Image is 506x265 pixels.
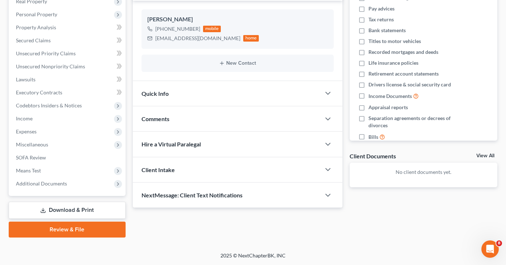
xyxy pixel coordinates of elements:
[10,73,126,86] a: Lawsuits
[16,141,48,148] span: Miscellaneous
[10,151,126,164] a: SOFA Review
[142,115,169,122] span: Comments
[9,222,126,238] a: Review & File
[10,21,126,34] a: Property Analysis
[10,86,126,99] a: Executory Contracts
[16,89,62,95] span: Executory Contracts
[16,128,37,134] span: Expenses
[10,34,126,47] a: Secured Claims
[368,38,421,45] span: Titles to motor vehicles
[16,76,35,82] span: Lawsuits
[16,50,76,56] span: Unsecured Priority Claims
[368,48,438,56] span: Recorded mortgages and deeds
[10,47,126,60] a: Unsecured Priority Claims
[142,90,169,97] span: Quick Info
[368,70,439,77] span: Retirement account statements
[16,180,67,187] span: Additional Documents
[10,60,126,73] a: Unsecured Nonpriority Claims
[16,115,33,121] span: Income
[481,240,499,258] iframe: Intercom live chat
[368,59,418,67] span: Life insurance policies
[142,192,243,198] span: NextMessage: Client Text Notifications
[368,93,412,100] span: Income Documents
[147,60,328,66] button: New Contact
[16,167,41,174] span: Means Test
[47,252,459,265] div: 2025 © NextChapterBK, INC
[355,168,492,176] p: No client documents yet.
[16,102,82,108] span: Codebtors Insiders & Notices
[368,16,394,23] span: Tax returns
[16,11,57,17] span: Personal Property
[142,166,175,173] span: Client Intake
[368,5,395,12] span: Pay advices
[368,133,378,141] span: Bills
[368,104,408,111] span: Appraisal reports
[350,152,396,160] div: Client Documents
[16,37,51,43] span: Secured Claims
[368,81,451,88] span: Drivers license & social security card
[147,15,328,24] div: [PERSON_NAME]
[368,115,454,129] span: Separation agreements or decrees of divorces
[16,63,85,69] span: Unsecured Nonpriority Claims
[142,141,201,148] span: Hire a Virtual Paralegal
[368,27,406,34] span: Bank statements
[496,240,502,246] span: 8
[243,35,259,42] div: home
[155,35,240,42] div: [EMAIL_ADDRESS][DOMAIN_NAME]
[155,25,200,33] div: [PHONE_NUMBER]
[476,153,494,158] a: View All
[203,26,221,32] div: mobile
[16,24,56,30] span: Property Analysis
[9,202,126,219] a: Download & Print
[16,154,46,161] span: SOFA Review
